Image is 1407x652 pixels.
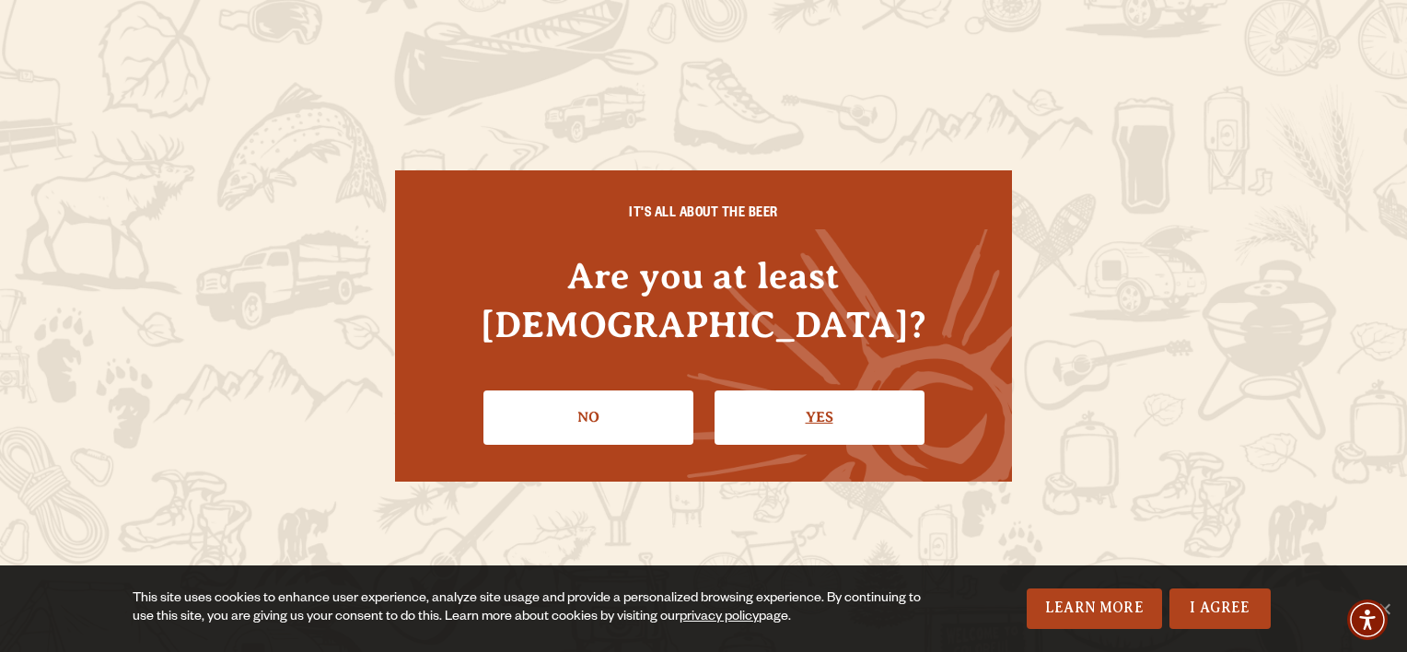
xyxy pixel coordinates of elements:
[715,390,924,444] a: Confirm I'm 21 or older
[133,590,922,627] div: This site uses cookies to enhance user experience, analyze site usage and provide a personalized ...
[1169,588,1271,629] a: I Agree
[1347,600,1388,640] div: Accessibility Menu
[1027,588,1162,629] a: Learn More
[432,251,975,349] h4: Are you at least [DEMOGRAPHIC_DATA]?
[680,611,759,625] a: privacy policy
[483,390,693,444] a: No
[432,207,975,224] h6: IT'S ALL ABOUT THE BEER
